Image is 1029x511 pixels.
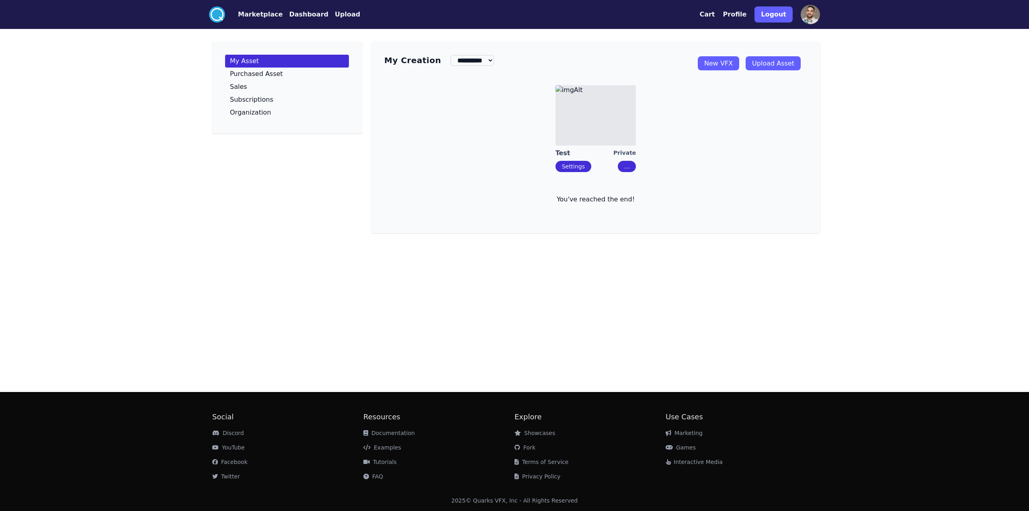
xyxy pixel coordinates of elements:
div: Private [613,149,636,158]
a: Discord [212,430,244,436]
div: 2025 © Quarks VFX, Inc - All Rights Reserved [451,497,578,505]
button: Dashboard [289,10,328,19]
img: profile [801,5,820,24]
a: Fork [514,444,535,451]
a: Subscriptions [225,93,349,106]
a: Interactive Media [666,459,723,465]
a: Logout [754,3,793,26]
h3: My Creation [384,55,441,66]
a: Upload [328,10,360,19]
a: Sales [225,80,349,93]
p: Organization [230,109,271,116]
a: Settings [562,163,585,170]
a: Privacy Policy [514,473,560,480]
button: Profile [723,10,747,19]
a: FAQ [363,473,383,480]
a: Showcases [514,430,555,436]
button: ... [618,161,636,172]
p: You've reached the end! [384,195,807,204]
a: Twitter [212,473,240,480]
a: New VFX [698,56,739,70]
a: Test [555,149,613,158]
p: My Asset [230,58,259,64]
a: Games [666,444,696,451]
a: Upload Asset [746,56,801,70]
p: Subscriptions [230,96,273,103]
h2: Resources [363,411,514,423]
h2: Explore [514,411,666,423]
button: Upload [335,10,360,19]
button: Marketplace [238,10,283,19]
h2: Social [212,411,363,423]
button: Settings [555,161,591,172]
button: Logout [754,6,793,23]
a: Marketing [666,430,703,436]
a: Examples [363,444,401,451]
p: Sales [230,84,247,90]
a: Tutorials [363,459,397,465]
h2: Use Cases [666,411,817,423]
button: Cart [699,10,715,19]
a: My Asset [225,55,349,68]
img: imgAlt [555,85,636,146]
a: Purchased Asset [225,68,349,80]
a: Documentation [363,430,415,436]
a: Marketplace [225,10,283,19]
p: Purchased Asset [230,71,283,77]
a: Terms of Service [514,459,568,465]
a: Dashboard [283,10,328,19]
a: Organization [225,106,349,119]
a: Facebook [212,459,248,465]
a: YouTube [212,444,245,451]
